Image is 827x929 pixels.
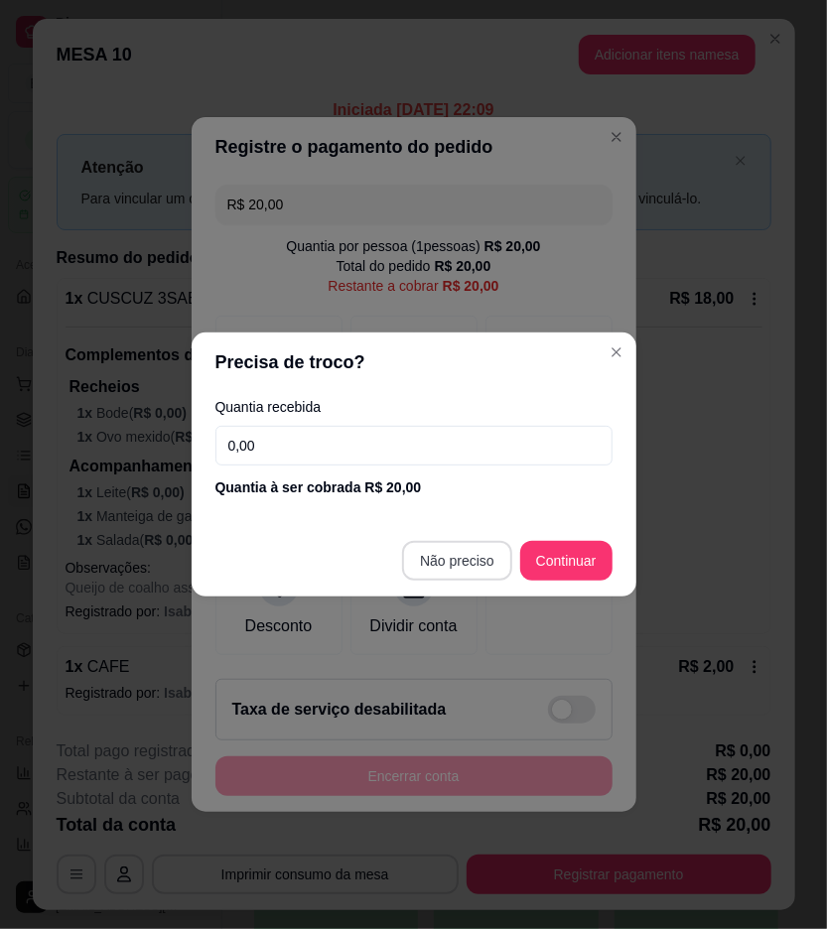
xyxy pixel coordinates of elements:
button: Continuar [520,541,613,581]
label: Quantia recebida [215,400,613,414]
div: Quantia à ser cobrada R$ 20,00 [215,477,613,497]
button: Close [601,336,632,368]
button: Não preciso [402,541,512,581]
header: Precisa de troco? [192,332,636,392]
